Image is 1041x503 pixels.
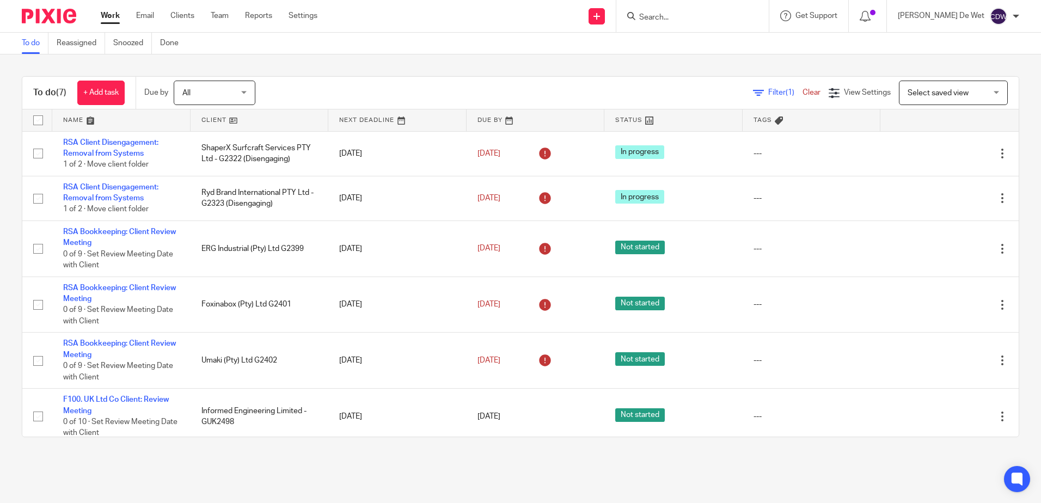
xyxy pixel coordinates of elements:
[638,13,736,23] input: Search
[754,117,772,123] span: Tags
[191,176,329,220] td: Ryd Brand International PTY Ltd - G2323 (Disengaging)
[795,12,837,20] span: Get Support
[144,87,168,98] p: Due by
[63,362,173,381] span: 0 of 9 · Set Review Meeting Date with Client
[990,8,1007,25] img: svg%3E
[56,88,66,97] span: (7)
[477,357,500,364] span: [DATE]
[615,190,664,204] span: In progress
[63,284,176,303] a: RSA Bookkeeping: Client Review Meeting
[786,89,794,96] span: (1)
[22,33,48,54] a: To do
[477,150,500,157] span: [DATE]
[63,206,149,213] span: 1 of 2 · Move client folder
[22,9,76,23] img: Pixie
[898,10,984,21] p: [PERSON_NAME] De Wet
[328,176,467,220] td: [DATE]
[754,355,870,366] div: ---
[754,299,870,310] div: ---
[182,89,191,97] span: All
[908,89,969,97] span: Select saved view
[136,10,154,21] a: Email
[57,33,105,54] a: Reassigned
[754,411,870,422] div: ---
[63,340,176,358] a: RSA Bookkeeping: Client Review Meeting
[754,243,870,254] div: ---
[328,333,467,389] td: [DATE]
[615,297,665,310] span: Not started
[754,148,870,159] div: ---
[615,352,665,366] span: Not started
[63,139,158,157] a: RSA Client Disengagement: Removal from Systems
[803,89,820,96] a: Clear
[113,33,152,54] a: Snoozed
[63,250,173,269] span: 0 of 9 · Set Review Meeting Date with Client
[328,220,467,277] td: [DATE]
[63,228,176,247] a: RSA Bookkeeping: Client Review Meeting
[477,413,500,420] span: [DATE]
[289,10,317,21] a: Settings
[768,89,803,96] span: Filter
[63,418,177,437] span: 0 of 10 · Set Review Meeting Date with Client
[63,183,158,202] a: RSA Client Disengagement: Removal from Systems
[328,389,467,445] td: [DATE]
[477,194,500,202] span: [DATE]
[754,193,870,204] div: ---
[77,81,125,105] a: + Add task
[211,10,229,21] a: Team
[191,389,329,445] td: Informed Engineering Limited - GUK2498
[63,161,149,168] span: 1 of 2 · Move client folder
[245,10,272,21] a: Reports
[191,333,329,389] td: Umaki (Pty) Ltd G2402
[328,131,467,176] td: [DATE]
[477,300,500,308] span: [DATE]
[615,241,665,254] span: Not started
[191,220,329,277] td: ERG Industrial (Pty) Ltd G2399
[615,145,664,159] span: In progress
[191,131,329,176] td: ShaperX Surfcraft Services PTY Ltd - G2322 (Disengaging)
[844,89,891,96] span: View Settings
[33,87,66,99] h1: To do
[101,10,120,21] a: Work
[160,33,187,54] a: Done
[63,396,169,414] a: F100. UK Ltd Co Client: Review Meeting
[170,10,194,21] a: Clients
[191,277,329,333] td: Foxinabox (Pty) Ltd G2401
[328,277,467,333] td: [DATE]
[477,245,500,253] span: [DATE]
[63,306,173,326] span: 0 of 9 · Set Review Meeting Date with Client
[615,408,665,422] span: Not started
